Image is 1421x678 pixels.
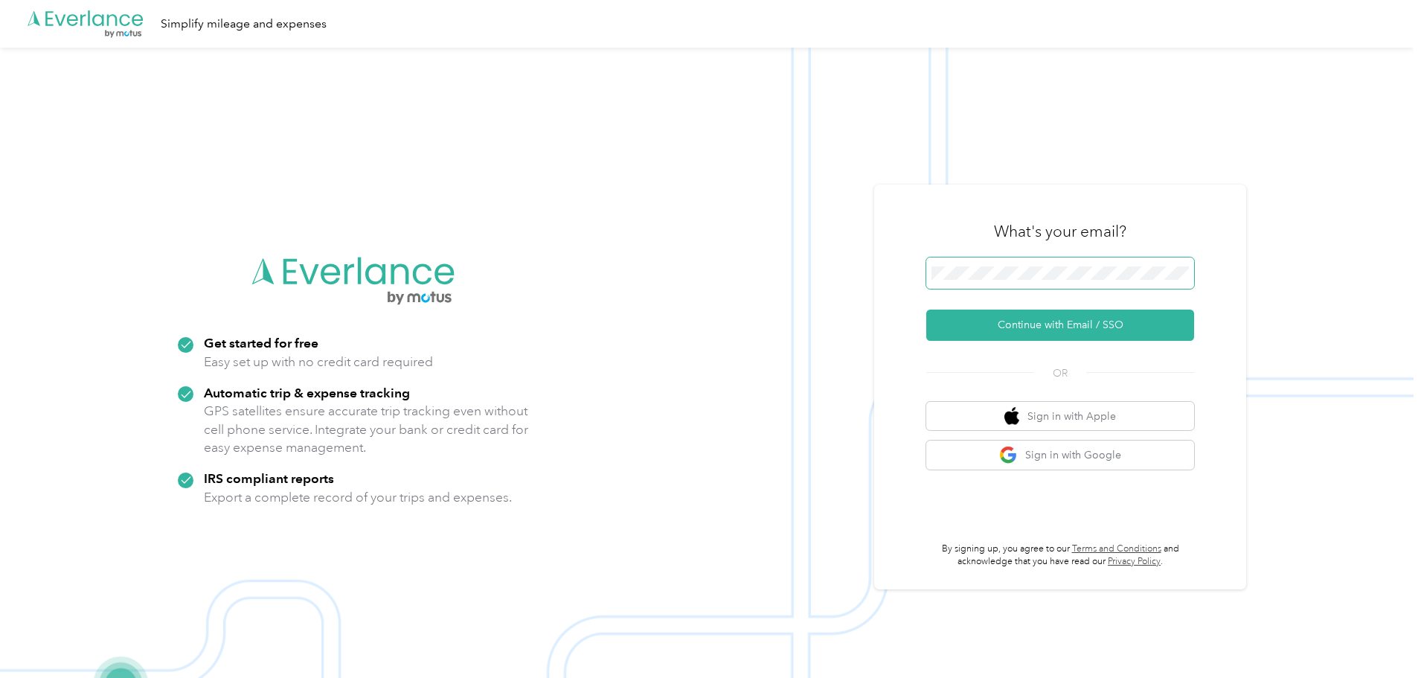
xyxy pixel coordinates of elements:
[926,310,1194,341] button: Continue with Email / SSO
[926,543,1194,569] p: By signing up, you agree to our and acknowledge that you have read our .
[999,446,1018,464] img: google logo
[204,385,410,400] strong: Automatic trip & expense tracking
[161,15,327,33] div: Simplify mileage and expenses
[204,353,433,371] p: Easy set up with no credit card required
[204,335,318,351] strong: Get started for free
[1108,556,1161,567] a: Privacy Policy
[204,402,529,457] p: GPS satellites ensure accurate trip tracking even without cell phone service. Integrate your bank...
[204,470,334,486] strong: IRS compliant reports
[1034,365,1086,381] span: OR
[1072,543,1161,554] a: Terms and Conditions
[994,221,1126,242] h3: What's your email?
[1004,407,1019,426] img: apple logo
[204,488,512,507] p: Export a complete record of your trips and expenses.
[926,441,1194,470] button: google logoSign in with Google
[926,402,1194,431] button: apple logoSign in with Apple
